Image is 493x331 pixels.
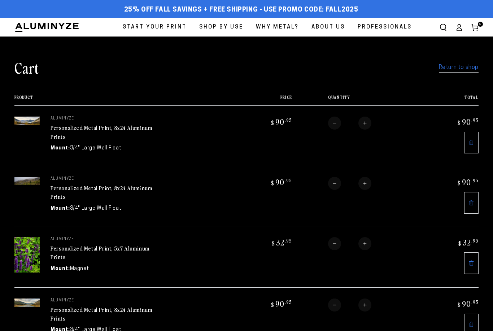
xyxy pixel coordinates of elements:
[464,252,479,274] a: Remove 5"x7" Rectangle White Glossy Aluminyzed Photo
[272,240,275,247] span: $
[458,301,461,308] span: $
[14,95,237,105] th: Product
[464,192,479,214] a: Remove 8"x24" Panoramic White Glossy Aluminyzed Photo
[51,237,159,241] p: aluminyze
[306,18,350,36] a: About Us
[352,18,417,36] a: Professionals
[271,301,274,308] span: $
[458,119,461,126] span: $
[458,240,462,247] span: $
[471,177,479,183] sup: .95
[471,117,479,123] sup: .95
[14,58,39,77] h1: Cart
[51,184,152,201] a: Personalized Metal Print, 8x24 Aluminum Prints
[199,22,243,32] span: Shop By Use
[458,179,461,187] span: $
[51,144,70,152] dt: Mount:
[457,237,479,247] bdi: 32
[51,299,159,303] p: aluminyze
[341,237,358,250] input: Quantity for Personalized Metal Print, 5x7 Aluminum Prints
[457,299,479,309] bdi: 90
[457,177,479,187] bdi: 90
[285,299,292,305] sup: .95
[358,22,412,32] span: Professionals
[292,95,424,105] th: Quantity
[117,18,192,36] a: Start Your Print
[51,117,159,121] p: aluminyze
[271,237,292,247] bdi: 32
[237,95,292,105] th: Price
[471,238,479,244] sup: .95
[270,117,292,127] bdi: 90
[471,299,479,305] sup: .95
[439,62,479,73] a: Return to shop
[285,117,292,123] sup: .95
[341,177,358,190] input: Quantity for Personalized Metal Print, 8x24 Aluminum Prints
[51,205,70,212] dt: Mount:
[70,205,122,212] dd: 3/4" Large Wall Float
[285,238,292,244] sup: .95
[51,177,159,181] p: aluminyze
[70,144,122,152] dd: 3/4" Large Wall Float
[435,19,451,35] summary: Search our site
[51,123,152,141] a: Personalized Metal Print, 8x24 Aluminum Prints
[271,179,274,187] span: $
[311,22,345,32] span: About Us
[457,117,479,127] bdi: 90
[270,177,292,187] bdi: 90
[14,299,40,307] img: 8"x24" Panoramic White Glossy Aluminyzed Photo
[70,265,89,273] dd: Magnet
[250,18,304,36] a: Why Metal?
[14,237,40,273] img: 5"x7" Rectangle White Glossy Aluminyzed Photo
[124,6,358,14] span: 25% off FALL Savings + Free Shipping - Use Promo Code: FALL2025
[123,22,187,32] span: Start Your Print
[256,22,299,32] span: Why Metal?
[14,177,40,185] img: 8"x24" Panoramic White Glossy Aluminyzed Photo
[51,305,152,323] a: Personalized Metal Print, 8x24 Aluminum Prints
[271,119,274,126] span: $
[270,299,292,309] bdi: 90
[424,95,479,105] th: Total
[464,132,479,153] a: Remove 8"x24" Panoramic White Glossy Aluminyzed Photo
[51,265,70,273] dt: Mount:
[51,244,150,261] a: Personalized Metal Print, 5x7 Aluminum Prints
[14,22,79,33] img: Aluminyze
[14,117,40,125] img: 8"x24" Panoramic White Glossy Aluminyzed Photo
[479,22,481,27] span: 5
[194,18,249,36] a: Shop By Use
[341,117,358,130] input: Quantity for Personalized Metal Print, 8x24 Aluminum Prints
[341,299,358,312] input: Quantity for Personalized Metal Print, 8x24 Aluminum Prints
[285,177,292,183] sup: .95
